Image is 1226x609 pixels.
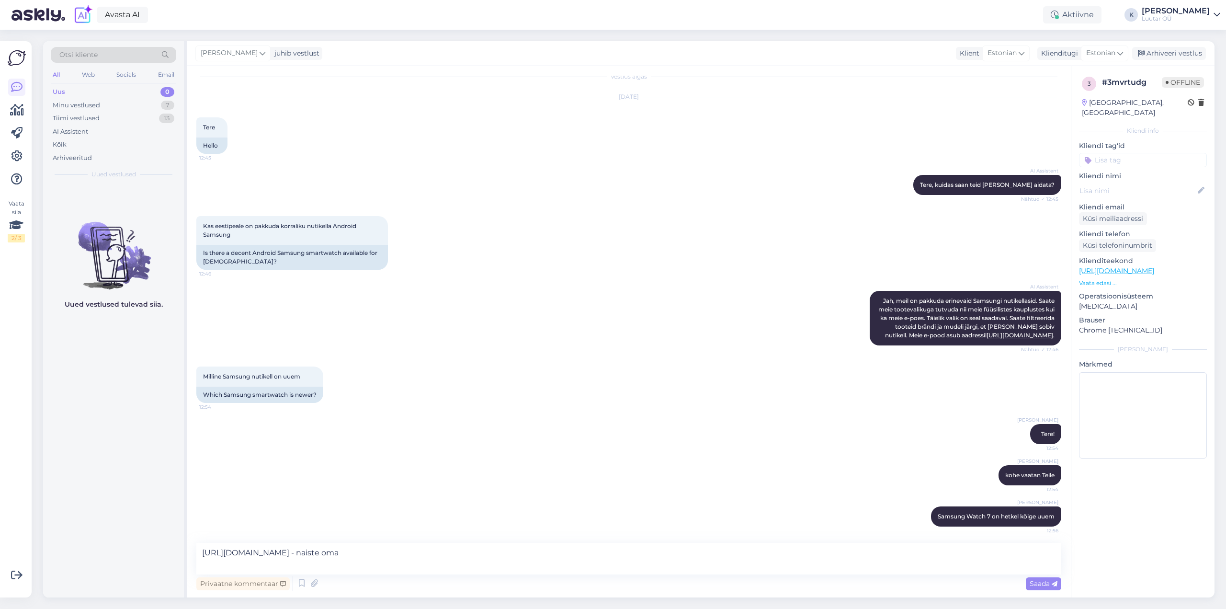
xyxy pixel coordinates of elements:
span: 12:56 [1022,527,1058,534]
div: Kliendi info [1079,126,1207,135]
span: 12:54 [1022,486,1058,493]
img: Askly Logo [8,49,26,67]
span: [PERSON_NAME] [201,48,258,58]
div: # 3mvrtudg [1102,77,1162,88]
a: [URL][DOMAIN_NAME] [987,332,1053,339]
div: Minu vestlused [53,101,100,110]
div: Email [156,69,176,81]
span: 12:46 [199,270,235,277]
span: 12:54 [199,403,235,411]
div: [GEOGRAPHIC_DATA], [GEOGRAPHIC_DATA] [1082,98,1188,118]
p: Brauser [1079,315,1207,325]
a: [URL][DOMAIN_NAME] [1079,266,1154,275]
p: Kliendi telefon [1079,229,1207,239]
div: Tiimi vestlused [53,114,100,123]
div: [PERSON_NAME] [1142,7,1210,15]
div: Arhiveeritud [53,153,92,163]
div: Is there a decent Android Samsung smartwatch available for [DEMOGRAPHIC_DATA]? [196,245,388,270]
span: Nähtud ✓ 12:46 [1021,346,1058,353]
a: Avasta AI [97,7,148,23]
div: Which Samsung smartwatch is newer? [196,387,323,403]
span: AI Assistent [1022,283,1058,290]
div: Socials [114,69,138,81]
div: 2 / 3 [8,234,25,242]
input: Lisa nimi [1079,185,1196,196]
span: [PERSON_NAME] [1017,499,1058,506]
p: Operatsioonisüsteem [1079,291,1207,301]
div: 0 [160,87,174,97]
div: [DATE] [196,92,1061,101]
span: Samsung Watch 7 on hetkel kõige uuem [938,513,1055,520]
span: Uued vestlused [91,170,136,179]
p: Vaata edasi ... [1079,279,1207,287]
div: Klient [956,48,979,58]
div: Kõik [53,140,67,149]
p: Kliendi email [1079,202,1207,212]
div: Klienditugi [1037,48,1078,58]
textarea: [URL][DOMAIN_NAME] - naiste oma [196,543,1061,575]
span: Tere, kuidas saan teid [PERSON_NAME] aidata? [920,181,1055,188]
div: 13 [159,114,174,123]
span: kohe vaatan Teile [1005,471,1055,479]
span: 12:54 [1022,445,1058,452]
p: Kliendi nimi [1079,171,1207,181]
div: Privaatne kommentaar [196,577,290,590]
a: [PERSON_NAME]Luutar OÜ [1142,7,1220,23]
span: [PERSON_NAME] [1017,458,1058,465]
div: Web [80,69,97,81]
img: explore-ai [73,5,93,25]
span: Tere! [1041,430,1055,437]
span: 12:45 [199,154,235,161]
div: [PERSON_NAME] [1079,345,1207,354]
span: AI Assistent [1022,167,1058,174]
div: Uus [53,87,65,97]
span: Kas eestipeale on pakkuda korraliku nutikella Android Samsung [203,222,358,238]
div: Küsi telefoninumbrit [1079,239,1156,252]
span: Tere [203,124,215,131]
span: Nähtud ✓ 12:45 [1021,195,1058,203]
p: Klienditeekond [1079,256,1207,266]
span: Jah, meil on pakkuda erinevaid Samsungi nutikellasid. Saate meie tootevalikuga tutvuda nii meie f... [878,297,1056,339]
div: Hello [196,138,227,154]
p: [MEDICAL_DATA] [1079,301,1207,311]
div: juhib vestlust [271,48,319,58]
div: Arhiveeri vestlus [1132,47,1206,60]
div: All [51,69,62,81]
div: Vaata siia [8,199,25,242]
div: Küsi meiliaadressi [1079,212,1147,225]
img: No chats [43,205,184,291]
p: Chrome [TECHNICAL_ID] [1079,325,1207,335]
span: Milline Samsung nutikell on uuem [203,373,300,380]
span: 3 [1088,80,1091,87]
span: Estonian [988,48,1017,58]
div: Luutar OÜ [1142,15,1210,23]
p: Uued vestlused tulevad siia. [65,299,163,310]
div: AI Assistent [53,127,88,137]
input: Lisa tag [1079,153,1207,167]
div: Vestlus algas [196,72,1061,81]
div: Aktiivne [1043,6,1101,23]
span: Offline [1162,77,1204,88]
span: [PERSON_NAME] [1017,416,1058,424]
p: Märkmed [1079,359,1207,369]
div: 7 [161,101,174,110]
span: Estonian [1086,48,1115,58]
span: Saada [1030,579,1057,588]
span: Otsi kliente [59,50,98,60]
p: Kliendi tag'id [1079,141,1207,151]
div: K [1124,8,1138,22]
